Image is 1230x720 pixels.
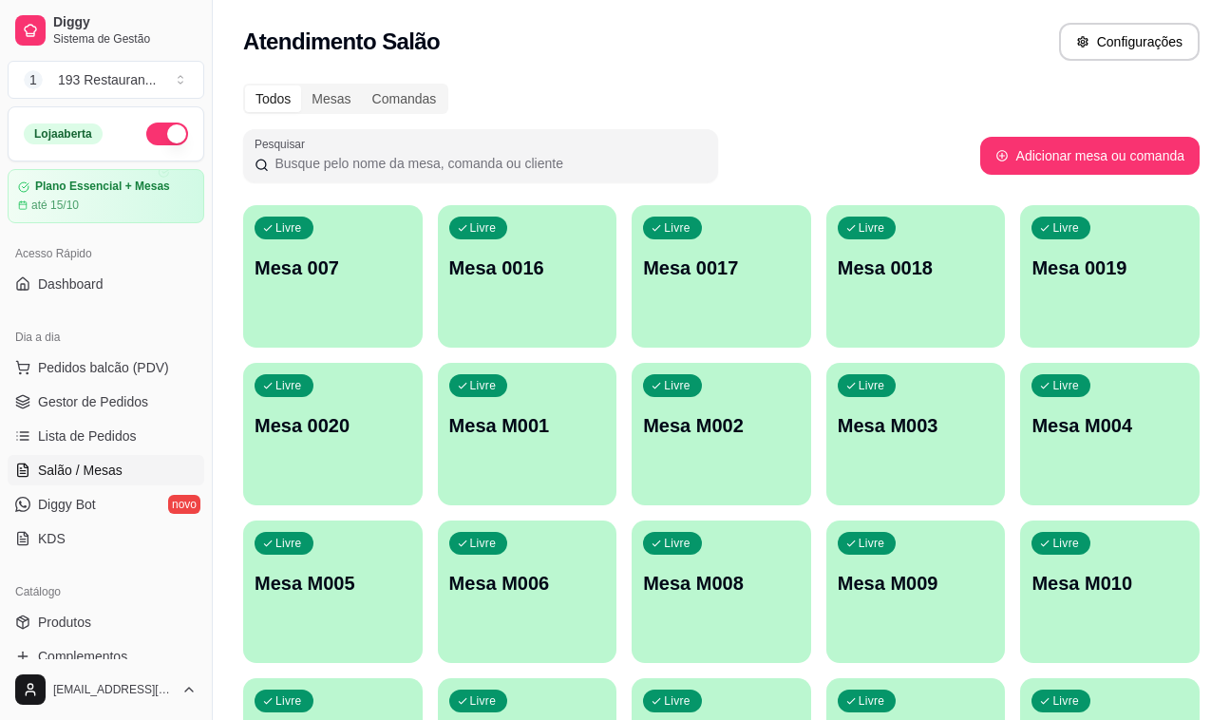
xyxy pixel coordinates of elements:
[275,220,302,236] p: Livre
[38,529,66,548] span: KDS
[643,412,800,439] p: Mesa M002
[838,255,994,281] p: Mesa 0018
[826,205,1006,348] button: LivreMesa 0018
[8,641,204,672] a: Complementos
[1031,570,1188,597] p: Mesa M010
[470,220,497,236] p: Livre
[438,363,617,505] button: LivreMesa M001
[632,521,811,663] button: LivreMesa M008
[24,70,43,89] span: 1
[664,536,691,551] p: Livre
[275,378,302,393] p: Livre
[301,85,361,112] div: Mesas
[643,255,800,281] p: Mesa 0017
[632,363,811,505] button: LivreMesa M002
[38,647,127,666] span: Complementos
[38,392,148,411] span: Gestor de Pedidos
[362,85,447,112] div: Comandas
[243,521,423,663] button: LivreMesa M005
[1020,521,1200,663] button: LivreMesa M010
[1052,378,1079,393] p: Livre
[1020,363,1200,505] button: LivreMesa M004
[470,536,497,551] p: Livre
[275,693,302,709] p: Livre
[8,238,204,269] div: Acesso Rápido
[826,521,1006,663] button: LivreMesa M009
[470,693,497,709] p: Livre
[58,70,157,89] div: 193 Restauran ...
[8,387,204,417] a: Gestor de Pedidos
[38,613,91,632] span: Produtos
[8,169,204,223] a: Plano Essencial + Mesasaté 15/10
[255,412,411,439] p: Mesa 0020
[31,198,79,213] article: até 15/10
[53,682,174,697] span: [EMAIL_ADDRESS][DOMAIN_NAME]
[269,154,707,173] input: Pesquisar
[449,412,606,439] p: Mesa M001
[24,123,103,144] div: Loja aberta
[8,667,204,712] button: [EMAIL_ADDRESS][DOMAIN_NAME]
[8,455,204,485] a: Salão / Mesas
[35,180,170,194] article: Plano Essencial + Mesas
[8,523,204,554] a: KDS
[1020,205,1200,348] button: LivreMesa 0019
[38,275,104,294] span: Dashboard
[859,220,885,236] p: Livre
[470,378,497,393] p: Livre
[1031,412,1188,439] p: Mesa M004
[8,8,204,53] a: DiggySistema de Gestão
[53,31,197,47] span: Sistema de Gestão
[8,322,204,352] div: Dia a dia
[664,693,691,709] p: Livre
[8,61,204,99] button: Select a team
[8,421,204,451] a: Lista de Pedidos
[980,137,1200,175] button: Adicionar mesa ou comanda
[449,255,606,281] p: Mesa 0016
[838,412,994,439] p: Mesa M003
[449,570,606,597] p: Mesa M006
[8,607,204,637] a: Produtos
[859,693,885,709] p: Livre
[838,570,994,597] p: Mesa M009
[859,378,885,393] p: Livre
[245,85,301,112] div: Todos
[53,14,197,31] span: Diggy
[1052,220,1079,236] p: Livre
[643,570,800,597] p: Mesa M008
[8,577,204,607] div: Catálogo
[664,378,691,393] p: Livre
[8,352,204,383] button: Pedidos balcão (PDV)
[243,363,423,505] button: LivreMesa 0020
[255,136,312,152] label: Pesquisar
[664,220,691,236] p: Livre
[632,205,811,348] button: LivreMesa 0017
[1052,536,1079,551] p: Livre
[243,27,440,57] h2: Atendimento Salão
[826,363,1006,505] button: LivreMesa M003
[38,426,137,445] span: Lista de Pedidos
[275,536,302,551] p: Livre
[243,205,423,348] button: LivreMesa 007
[146,123,188,145] button: Alterar Status
[38,358,169,377] span: Pedidos balcão (PDV)
[1052,693,1079,709] p: Livre
[8,269,204,299] a: Dashboard
[38,495,96,514] span: Diggy Bot
[8,489,204,520] a: Diggy Botnovo
[438,521,617,663] button: LivreMesa M006
[1059,23,1200,61] button: Configurações
[255,255,411,281] p: Mesa 007
[438,205,617,348] button: LivreMesa 0016
[255,570,411,597] p: Mesa M005
[38,461,123,480] span: Salão / Mesas
[859,536,885,551] p: Livre
[1031,255,1188,281] p: Mesa 0019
